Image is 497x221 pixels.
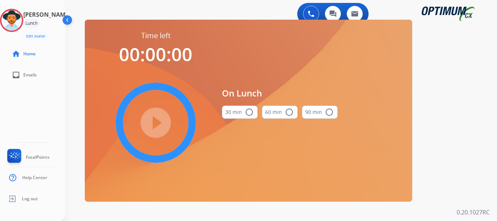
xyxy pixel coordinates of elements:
[22,196,38,202] span: Log out
[23,32,48,40] button: Edit Avatar
[1,10,22,31] img: avatar
[262,106,298,119] button: 60 min
[23,72,37,78] span: Emails
[141,31,171,41] span: Time left
[22,175,47,181] span: Help Center
[245,108,254,117] mat-icon: radio_button_unchecked
[119,42,192,67] span: 00:00:00
[285,108,294,117] mat-icon: radio_button_unchecked
[222,87,338,100] span: On Lunch
[457,208,490,217] p: 0.20.1027RC
[6,149,49,166] a: FocalPoints
[12,71,20,79] mat-icon: inbox
[23,10,71,19] h3: [PERSON_NAME]
[23,19,40,28] div: Lunch
[23,51,36,57] span: Home
[325,108,334,117] mat-icon: radio_button_unchecked
[26,154,49,160] span: FocalPoints
[302,106,338,119] button: 90 min
[222,106,258,119] button: 30 min
[12,50,20,58] mat-icon: home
